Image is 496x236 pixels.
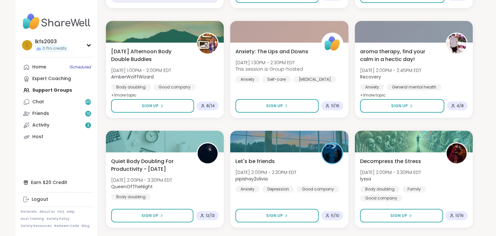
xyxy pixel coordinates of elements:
[322,34,342,54] img: ShareWell
[21,194,93,205] a: Logout
[360,74,381,80] b: Recovery
[32,76,71,82] div: Expert Coaching
[35,38,68,45] div: lkfs2003
[360,48,439,63] span: aroma therapy, find your calm in a hectic day!
[21,119,93,131] a: Activity3
[235,209,318,222] button: Sign Up
[21,177,93,188] div: Earn $20 Credit
[235,76,260,83] div: Anxiety
[21,210,37,214] a: Referrals
[235,176,268,182] b: pipishay2olivia
[457,103,464,108] span: 4 / 8
[32,99,44,105] div: Chat
[360,99,444,113] button: Sign Up
[235,169,296,176] span: [DATE] 2:00PM - 2:30PM EDT
[21,108,93,119] a: Friends13
[111,48,190,63] span: [DATE] Afternoon Body Double Buddies
[82,224,89,228] a: Blog
[54,224,79,228] a: Redeem Code
[142,103,159,109] span: Sign Up
[32,110,49,117] div: Friends
[21,96,93,108] a: Chat45
[235,99,318,113] button: Sign Up
[87,123,89,128] span: 3
[111,99,194,113] button: Sign Up
[46,217,69,221] a: Safety Policy
[294,76,336,83] div: [MEDICAL_DATA]
[360,195,402,201] div: Good company
[198,34,218,54] img: AmberWolffWizard
[322,143,342,163] img: pipishay2olivia
[141,213,158,219] span: Sign Up
[235,158,275,165] span: Let's be friends
[111,158,190,173] span: Quiet Body Doubling For Productivity - [DATE]
[360,84,384,90] div: Anxiety
[111,177,172,183] span: [DATE] 2:00PM - 3:30PM EDT
[86,99,91,105] span: 45
[447,143,467,163] img: lyssa
[360,67,421,74] span: [DATE] 2:00PM - 2:45PM EDT
[111,74,154,80] b: AmberWolffWizard
[43,46,67,51] span: 0 Pro credits
[331,213,339,218] span: 5 / 10
[235,48,308,56] span: Anxiety: The Ups and Downs
[32,64,46,70] div: Home
[198,143,218,163] img: QueenOfTheNight
[21,224,52,228] a: Safety Resources
[67,210,75,214] a: Help
[266,103,283,109] span: Sign Up
[32,122,49,128] div: Activity
[69,65,91,70] span: 1 Scheduled
[153,84,196,90] div: Good company
[360,158,421,165] span: Decompress the Stress
[360,209,443,222] button: Sign Up
[387,84,441,90] div: General mental health
[455,213,464,218] span: 11 / 16
[21,73,93,85] a: Expert Coaching
[297,186,339,192] div: Good company
[331,103,339,108] span: 11 / 16
[402,186,426,192] div: Family
[235,59,303,66] span: [DATE] 1:30PM - 2:30PM EDT
[390,213,407,219] span: Sign Up
[111,209,193,222] button: Sign Up
[111,183,153,190] b: QueenOfTheNight
[21,217,44,221] a: Host Training
[32,196,48,203] div: Logout
[26,41,28,49] span: l
[360,186,400,192] div: Body doubling
[235,66,303,72] span: This session is Group-hosted
[235,186,260,192] div: Anxiety
[111,67,171,74] span: [DATE] 1:00PM - 2:00PM EDT
[21,10,93,33] img: ShareWell Nav Logo
[360,176,371,182] b: lyssa
[266,213,283,219] span: Sign Up
[391,103,408,109] span: Sign Up
[87,111,90,117] span: 13
[57,210,64,214] a: FAQ
[111,194,151,200] div: Body doubling
[206,213,215,218] span: 12 / 13
[39,210,55,214] a: About Us
[111,84,151,90] div: Body doubling
[21,131,93,143] a: Host
[360,169,421,176] span: [DATE] 2:00PM - 3:30PM EDT
[262,186,294,192] div: Depression
[21,61,93,73] a: Home1Scheduled
[32,134,43,140] div: Host
[206,103,215,108] span: 8 / 14
[262,76,291,83] div: Self-care
[447,34,467,54] img: Recovery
